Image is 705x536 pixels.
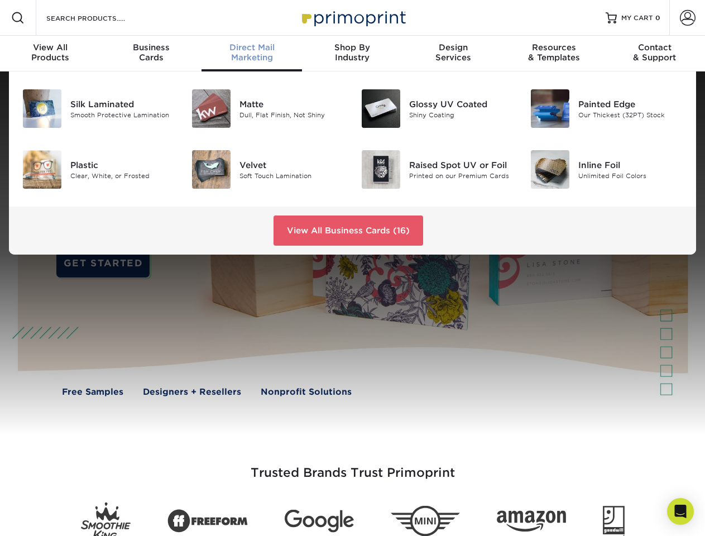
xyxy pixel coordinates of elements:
img: Google [285,510,354,533]
span: MY CART [621,13,653,23]
iframe: Google Customer Reviews [3,502,95,532]
span: Direct Mail [202,42,302,52]
div: & Templates [503,42,604,63]
a: Direct MailMarketing [202,36,302,71]
a: Shop ByIndustry [302,36,402,71]
span: Business [100,42,201,52]
span: Resources [503,42,604,52]
span: 0 [655,14,660,22]
div: Open Intercom Messenger [667,498,694,525]
a: View All Business Cards (16) [274,216,423,246]
img: Primoprint [297,6,409,30]
span: Design [403,42,503,52]
div: Industry [302,42,402,63]
h3: Trusted Brands Trust Primoprint [26,439,679,494]
div: Services [403,42,503,63]
a: BusinessCards [100,36,201,71]
input: SEARCH PRODUCTS..... [45,11,154,25]
span: Shop By [302,42,402,52]
img: Goodwill [603,506,625,536]
div: Marketing [202,42,302,63]
div: Cards [100,42,201,63]
a: DesignServices [403,36,503,71]
a: Resources& Templates [503,36,604,71]
img: Amazon [497,511,566,532]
